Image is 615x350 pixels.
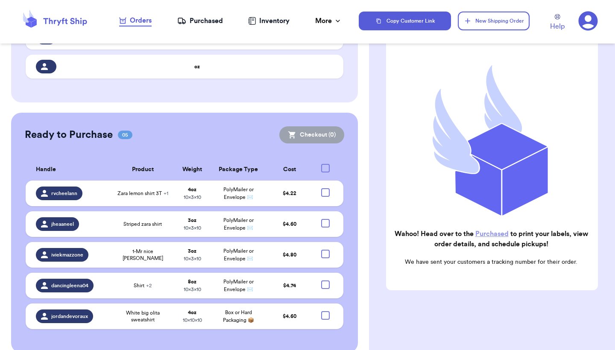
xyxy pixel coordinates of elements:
span: rvcheelann [51,190,77,197]
th: Product [112,159,174,181]
span: dancingleena04 [51,282,88,289]
span: PolyMailer or Envelope ✉️ [223,248,254,261]
a: Purchased [475,230,509,237]
button: New Shipping Order [458,12,530,30]
span: $ 4.22 [283,191,296,196]
span: jordandevoraux [51,313,88,320]
span: Help [550,21,565,32]
a: Inventory [248,16,290,26]
a: Orders [119,15,152,26]
th: Package Type [211,159,266,181]
span: Zara lemon shirt 3T [117,190,168,197]
span: 1-Mr nice [PERSON_NAME] [117,248,169,262]
span: $ 4.80 [283,252,296,257]
span: 10 x 3 x 10 [184,195,201,200]
span: $ 4.60 [283,314,296,319]
strong: 3 oz [188,218,196,223]
span: Striped zara shirt [123,221,162,227]
span: PolyMailer or Envelope ✉️ [223,218,254,230]
a: Help [550,14,565,32]
span: Box or Hard Packaging 📦 [223,310,254,323]
div: More [315,16,342,26]
strong: oz [194,64,200,69]
span: Handle [36,165,56,174]
span: 10 x 3 x 10 [184,225,201,230]
span: $ 4.60 [283,222,296,227]
span: iviekmazzone [51,251,83,258]
span: 05 [118,131,132,139]
th: Weight [174,159,211,181]
span: PolyMailer or Envelope ✉️ [223,279,254,292]
span: jheaaneel [51,221,74,227]
strong: 8 oz [188,279,196,284]
span: $ 4.74 [283,283,296,288]
button: Copy Customer Link [359,12,451,30]
span: 10 x 3 x 10 [184,287,201,292]
h2: Wahoo! Head over to the to print your labels, view order details, and schedule pickups! [393,229,589,249]
strong: 4 oz [188,187,196,192]
button: Checkout (0) [279,126,344,143]
h2: Ready to Purchase [25,128,113,142]
a: Purchased [177,16,223,26]
p: We have sent your customers a tracking number for their order. [393,258,589,266]
th: Cost [266,159,312,181]
span: + 1 [164,191,168,196]
span: Shirt [134,282,152,289]
span: White big olita sweatshirt [117,309,169,323]
strong: 4 oz [188,310,196,315]
span: PolyMailer or Envelope ✉️ [223,187,254,200]
strong: 3 oz [188,248,196,254]
span: + 2 [146,283,152,288]
span: 10 x 10 x 10 [183,318,202,323]
span: 10 x 3 x 10 [184,256,201,261]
